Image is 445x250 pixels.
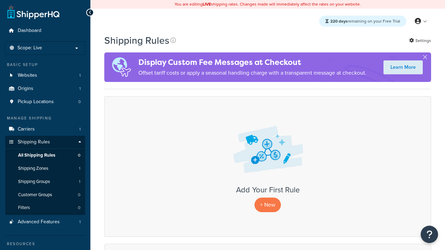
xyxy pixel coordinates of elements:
a: Learn More [383,60,423,74]
li: All Shipping Rules [5,149,85,162]
a: Shipping Groups 1 [5,175,85,188]
span: Pickup Locations [18,99,54,105]
p: + New [254,198,281,212]
span: 1 [79,179,80,185]
span: Advanced Features [18,219,60,225]
div: Manage Shipping [5,115,85,121]
a: Pickup Locations 0 [5,95,85,108]
li: Advanced Features [5,216,85,228]
a: Advanced Features 1 [5,216,85,228]
div: Resources [5,241,85,247]
li: Pickup Locations [5,95,85,108]
span: 1 [79,126,81,132]
li: Shipping Rules [5,136,85,215]
span: Websites [18,73,37,78]
a: Filters 0 [5,201,85,214]
span: Dashboard [18,28,41,34]
a: Shipping Zones 1 [5,162,85,175]
a: Shipping Rules [5,136,85,149]
span: 0 [78,205,80,211]
p: Offset tariff costs or apply a seasonal handling charge with a transparent message at checkout. [138,68,366,78]
li: Origins [5,82,85,95]
span: 0 [78,152,80,158]
button: Open Resource Center [421,226,438,243]
span: 1 [79,86,81,92]
a: Dashboard [5,24,85,37]
span: Carriers [18,126,35,132]
div: Basic Setup [5,62,85,68]
a: Settings [409,36,431,45]
span: Filters [18,205,30,211]
a: ShipperHQ Home [7,5,59,19]
span: Customer Groups [18,192,52,198]
span: 0 [78,192,80,198]
a: Websites 1 [5,69,85,82]
li: Shipping Zones [5,162,85,175]
a: Origins 1 [5,82,85,95]
b: LIVE [203,1,211,7]
a: Carriers 1 [5,123,85,136]
li: Filters [5,201,85,214]
li: Websites [5,69,85,82]
li: Shipping Groups [5,175,85,188]
li: Customer Groups [5,189,85,201]
span: Shipping Rules [18,139,50,145]
a: Customer Groups 0 [5,189,85,201]
strong: 220 days [330,18,348,24]
span: Scope: Live [17,45,42,51]
div: remaining on your Free Trial [319,16,406,27]
img: duties-banner-06bc72dcb5fe05cb3f9472aba00be2ae8eb53ab6f0d8bb03d382ba314ac3c341.png [104,52,138,82]
span: All Shipping Rules [18,152,55,158]
h4: Display Custom Fee Messages at Checkout [138,57,366,68]
span: Shipping Groups [18,179,50,185]
span: 1 [79,219,81,225]
h3: Add Your First Rule [112,186,424,194]
h1: Shipping Rules [104,34,169,47]
span: 1 [79,166,80,172]
li: Carriers [5,123,85,136]
span: 0 [78,99,81,105]
span: Shipping Zones [18,166,48,172]
a: All Shipping Rules 0 [5,149,85,162]
span: Origins [18,86,33,92]
span: 1 [79,73,81,78]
